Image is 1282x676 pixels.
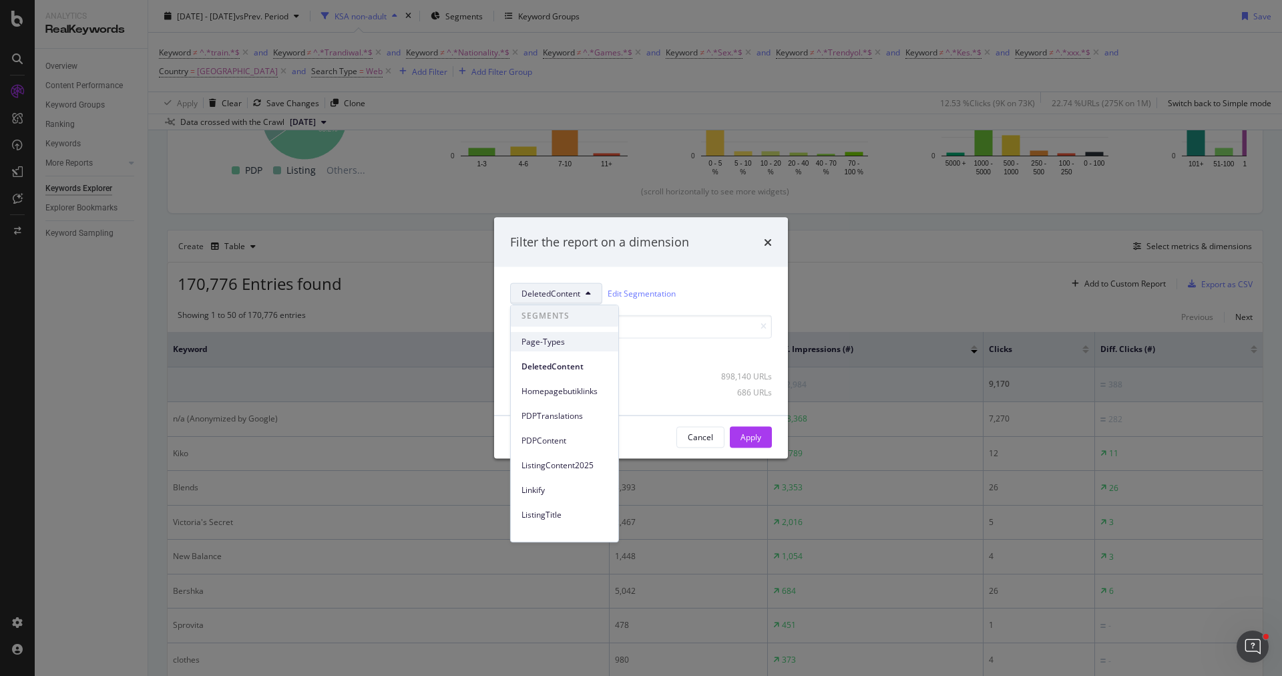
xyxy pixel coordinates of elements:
[510,234,689,251] div: Filter the report on a dimension
[676,426,724,448] button: Cancel
[730,426,772,448] button: Apply
[521,509,608,521] span: ListingTitle
[494,218,788,459] div: capital
[510,349,772,360] div: Select all data available
[706,387,772,398] div: 686 URLs
[521,435,608,447] span: PDPContent
[688,432,713,443] font: Cancel
[608,287,676,301] a: Edit Segmentation
[1237,631,1269,663] iframe: Intercom live chat
[510,315,772,338] input: Search
[521,361,584,372] font: DeletedContent
[521,385,608,397] span: Homepagebutiklinks
[521,336,608,348] span: Page-Types
[521,484,608,496] span: Linkify
[706,371,772,382] div: 898,140 URLs
[740,432,761,443] font: Apply
[521,410,608,422] span: PDPTranslations
[510,283,602,304] button: DeletedContent
[521,361,608,373] span: DeletedContent
[764,234,772,251] div: times
[511,305,618,327] span: SEGMENTS
[521,534,608,546] span: 1-3DroppedUrls
[521,460,608,472] span: ListingContent2025
[521,288,580,299] span: DeletedContent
